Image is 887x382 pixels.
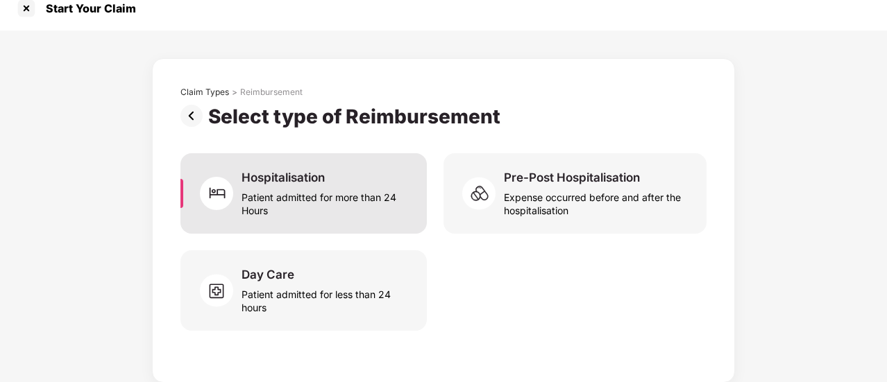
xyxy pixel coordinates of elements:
img: svg+xml;base64,PHN2ZyB4bWxucz0iaHR0cDovL3d3dy53My5vcmcvMjAwMC9zdmciIHdpZHRoPSI2MCIgaGVpZ2h0PSI1OC... [200,270,242,311]
div: Start Your Claim [37,1,136,15]
div: Expense occurred before and after the hospitalisation [504,185,690,217]
div: Patient admitted for more than 24 Hours [242,185,410,217]
div: Claim Types [180,87,229,98]
div: Day Care [242,267,294,282]
div: Hospitalisation [242,170,325,185]
img: svg+xml;base64,PHN2ZyBpZD0iUHJldi0zMngzMiIgeG1sbnM9Imh0dHA6Ly93d3cudzMub3JnLzIwMDAvc3ZnIiB3aWR0aD... [180,105,208,127]
img: svg+xml;base64,PHN2ZyB4bWxucz0iaHR0cDovL3d3dy53My5vcmcvMjAwMC9zdmciIHdpZHRoPSI2MCIgaGVpZ2h0PSI1OC... [462,173,504,214]
img: svg+xml;base64,PHN2ZyB4bWxucz0iaHR0cDovL3d3dy53My5vcmcvMjAwMC9zdmciIHdpZHRoPSI2MCIgaGVpZ2h0PSI2MC... [200,173,242,214]
div: Reimbursement [240,87,303,98]
div: Select type of Reimbursement [208,105,506,128]
div: Pre-Post Hospitalisation [504,170,640,185]
div: Patient admitted for less than 24 hours [242,282,410,314]
div: > [232,87,237,98]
